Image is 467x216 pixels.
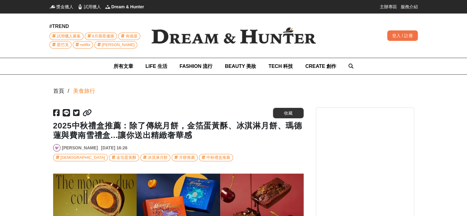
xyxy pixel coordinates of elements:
[105,4,111,10] img: Dream & Hunter
[148,154,168,161] div: 冰淇淋月餅
[62,145,98,151] a: [PERSON_NAME]
[85,33,117,40] a: 8月壽星優惠
[49,33,84,40] a: 試用獵人募集
[53,144,60,151] a: Avatar
[387,30,418,41] div: 登入 / 註冊
[199,154,233,161] a: 中秋禮盒推薦
[305,58,336,74] a: CREATE 創作
[109,154,139,161] a: 金箔蛋黃酥
[49,4,56,10] img: 獎金獵人
[105,4,144,10] a: Dream & HunterDream & Hunter
[49,4,73,10] a: 獎金獵人獎金獵人
[401,4,418,10] a: 服務介紹
[172,154,198,161] a: 月餅推薦
[53,121,304,140] h1: 2025中秋禮盒推薦：除了傳統月餅，金箔蛋黃酥、冰淇淋月餅、瑪德蓮與費南雪禮盒...讓你送出精緻奢華感
[73,41,93,49] a: netflix
[53,87,64,95] div: 首頁
[77,4,83,10] img: 試用獵人
[73,87,95,95] a: 美食旅行
[268,64,293,69] span: TECH 科技
[118,33,140,40] a: 肯德基
[84,4,101,10] span: 試用獵人
[268,58,293,74] a: TECH 科技
[114,64,133,69] span: 所有文章
[142,18,326,54] img: Dream & Hunter
[49,23,142,30] div: #TREND
[146,64,167,69] span: LIFE 生活
[225,64,256,69] span: BEAUTY 美妝
[102,41,134,48] span: [PERSON_NAME]
[180,58,213,74] a: FASHION 流行
[146,58,167,74] a: LIFE 生活
[206,154,230,161] div: 中秋禮盒推薦
[77,4,101,10] a: 試用獵人試用獵人
[53,144,60,151] img: Avatar
[56,4,73,10] span: 獎金獵人
[305,64,336,69] span: CREATE 創作
[49,41,72,49] a: 星巴克
[53,154,108,161] a: [DEMOGRAPHIC_DATA]
[92,33,114,40] span: 8月壽星優惠
[68,87,69,95] div: /
[111,4,144,10] span: Dream & Hunter
[94,41,137,49] a: [PERSON_NAME]
[57,33,81,40] span: 試用獵人募集
[180,64,213,69] span: FASHION 流行
[140,154,170,161] a: 冰淇淋月餅
[179,154,195,161] div: 月餅推薦
[225,58,256,74] a: BEAUTY 美妝
[126,33,138,40] span: 肯德基
[114,58,133,74] a: 所有文章
[116,154,136,161] div: 金箔蛋黃酥
[80,41,91,48] span: netflix
[101,145,127,151] div: [DATE] 16:26
[380,4,397,10] a: 主辦專區
[57,41,69,48] span: 星巴克
[273,108,304,118] button: 收藏
[60,154,105,161] div: [DEMOGRAPHIC_DATA]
